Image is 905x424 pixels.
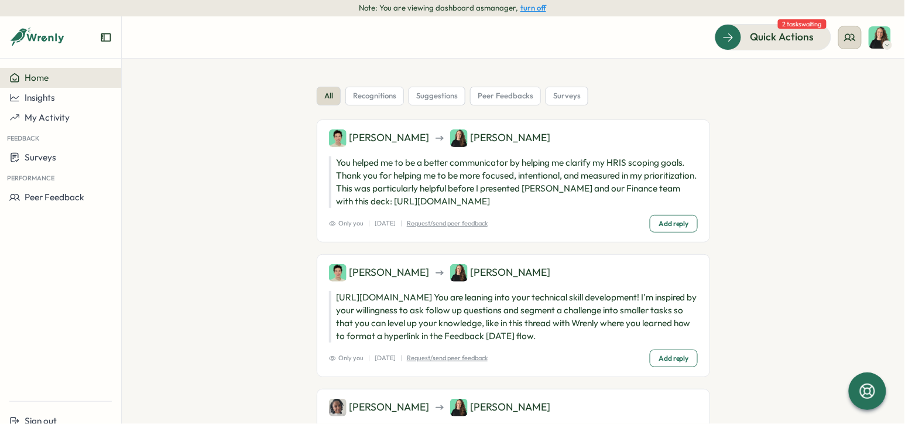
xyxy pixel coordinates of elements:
[368,353,370,363] p: |
[329,129,429,147] div: [PERSON_NAME]
[650,350,698,367] button: Add reply
[329,399,347,416] img: Jenine Stephens
[659,350,689,367] span: Add reply
[375,218,396,228] p: [DATE]
[25,112,70,123] span: My Activity
[650,215,698,232] button: Add reply
[329,129,347,147] img: Matt Faden
[450,264,550,282] div: [PERSON_NAME]
[450,264,468,282] img: Jennifer Bisser
[329,399,429,416] div: [PERSON_NAME]
[329,353,364,363] span: Only you
[368,218,370,228] p: |
[329,291,698,343] p: [URL][DOMAIN_NAME] You are leaning into your technical skill development! I'm inspired by your wi...
[400,353,402,363] p: |
[329,264,429,282] div: [PERSON_NAME]
[375,353,396,363] p: [DATE]
[324,91,333,101] span: all
[400,218,402,228] p: |
[359,3,518,13] span: Note: You are viewing dashboard as manager ,
[407,218,488,228] p: Request/send peer feedback
[450,399,550,416] div: [PERSON_NAME]
[553,91,581,101] span: surveys
[407,353,488,363] p: Request/send peer feedback
[450,129,468,147] img: Jennifer Bisser
[715,24,831,50] button: Quick Actions
[750,29,814,45] span: Quick Actions
[520,4,546,12] button: turn off
[329,264,347,282] img: Matthew Faden
[450,129,550,147] div: [PERSON_NAME]
[478,91,533,101] span: peer feedbacks
[869,26,891,49] img: Jennifer Bisser
[329,218,364,228] span: Only you
[450,399,468,416] img: Jennifer Bisser
[416,91,458,101] span: suggestions
[100,32,112,43] button: Expand sidebar
[25,152,56,163] span: Surveys
[25,72,49,83] span: Home
[778,19,827,29] span: 2 tasks waiting
[353,91,396,101] span: recognitions
[659,216,689,232] span: Add reply
[329,156,698,208] p: You helped me to be a better communicator by helping me clarify my HRIS scoping goals. Thank you ...
[25,92,55,103] span: Insights
[25,192,84,203] span: Peer Feedback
